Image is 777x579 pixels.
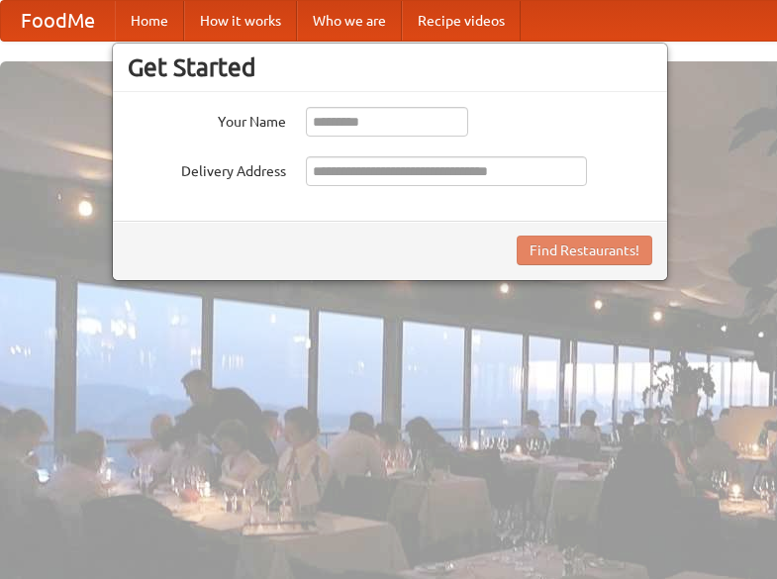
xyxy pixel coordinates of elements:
[297,1,402,41] a: Who we are
[128,52,652,82] h3: Get Started
[128,107,286,132] label: Your Name
[517,236,652,265] button: Find Restaurants!
[128,156,286,181] label: Delivery Address
[1,1,115,41] a: FoodMe
[115,1,184,41] a: Home
[184,1,297,41] a: How it works
[402,1,521,41] a: Recipe videos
